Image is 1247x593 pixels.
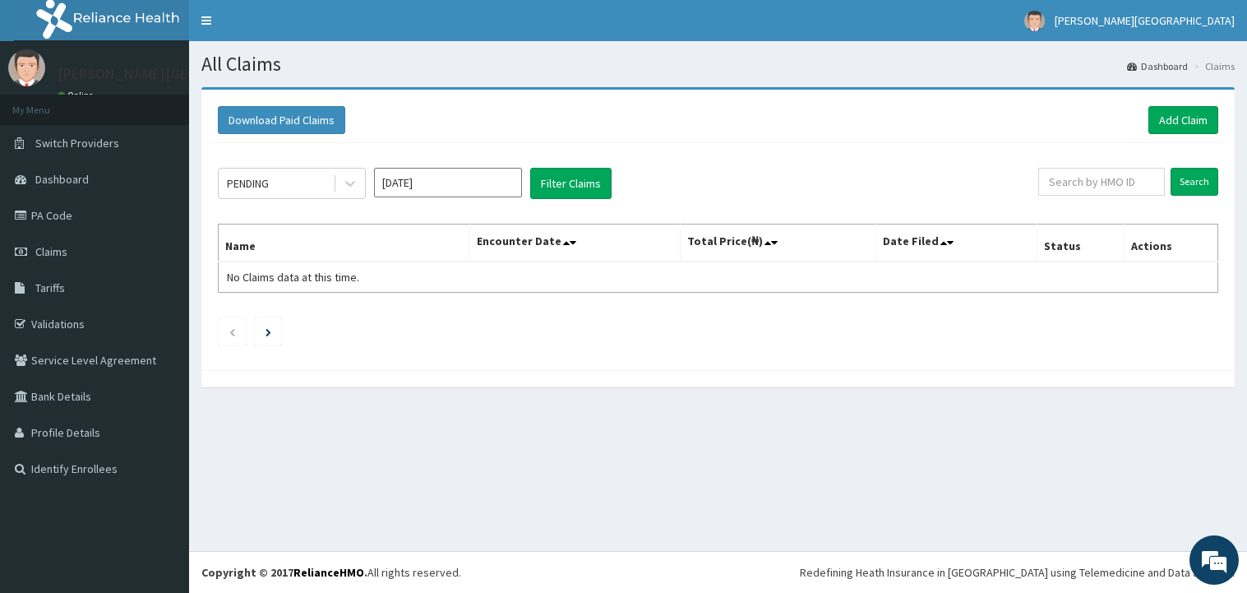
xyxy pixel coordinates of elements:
[219,225,470,262] th: Name
[1148,106,1218,134] a: Add Claim
[1055,13,1235,28] span: [PERSON_NAME][GEOGRAPHIC_DATA]
[8,49,45,86] img: User Image
[266,324,271,339] a: Next page
[35,136,119,151] span: Switch Providers
[1124,225,1217,262] th: Actions
[1038,168,1165,196] input: Search by HMO ID
[218,106,345,134] button: Download Paid Claims
[229,324,236,339] a: Previous page
[227,270,359,285] span: No Claims data at this time.
[875,225,1037,262] th: Date Filed
[189,551,1247,593] footer: All rights reserved.
[1189,59,1235,73] li: Claims
[293,565,364,580] a: RelianceHMO
[227,175,269,192] div: PENDING
[35,172,89,187] span: Dashboard
[58,90,97,101] a: Online
[1024,11,1045,31] img: User Image
[201,565,367,580] strong: Copyright © 2017 .
[58,67,301,81] p: [PERSON_NAME][GEOGRAPHIC_DATA]
[800,564,1235,581] div: Redefining Heath Insurance in [GEOGRAPHIC_DATA] using Telemedicine and Data Science!
[530,168,612,199] button: Filter Claims
[1037,225,1124,262] th: Status
[470,225,681,262] th: Encounter Date
[1171,168,1218,196] input: Search
[201,53,1235,75] h1: All Claims
[35,244,67,259] span: Claims
[681,225,875,262] th: Total Price(₦)
[1127,59,1188,73] a: Dashboard
[35,280,65,295] span: Tariffs
[374,168,522,197] input: Select Month and Year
